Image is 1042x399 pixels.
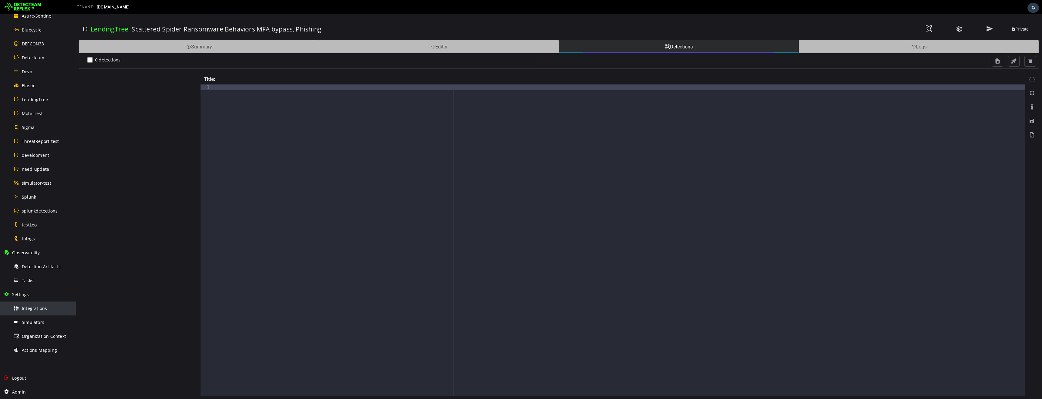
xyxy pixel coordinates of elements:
span: Settings [12,292,29,297]
span: Sigma [22,124,35,130]
span: things [22,236,35,242]
span: Organization Context [22,333,66,339]
span: Actions Mapping [22,347,57,353]
span: Admin [12,389,26,395]
button: Private [929,12,959,19]
div: Summary [3,26,243,39]
span: Elastic [22,83,35,88]
span: TENANT: [77,5,94,9]
span: [DOMAIN_NAME] [97,5,130,9]
span: DEFCON33 [22,41,44,47]
span: LendingTree [22,97,48,102]
span: Observability [12,250,40,256]
div: 1 [125,71,138,76]
img: Detecteam logo [5,2,41,12]
span: testLeo [22,222,37,228]
div: Logs [723,26,963,39]
span: Private [935,13,953,18]
span: Logout [12,375,26,381]
span: MohitTest [22,110,43,116]
span: Integrations [22,305,47,311]
span: Simulators [22,319,44,325]
h3: LendingTree [15,11,53,19]
span: Detection Artifacts [22,264,61,269]
div: Detections [483,26,723,39]
span: development [22,152,49,158]
span: splunkdetections [22,208,58,214]
span: Azure-Sentinel [22,13,53,19]
span: Bluecycle [22,27,41,33]
b: Title: [128,62,139,68]
span: Devo [22,69,32,74]
span: Splunk [22,194,36,200]
span: need_update [22,166,49,172]
span: Tasks [22,278,33,283]
span: Detecteam [22,55,44,61]
div: Task Notifications [1027,3,1039,13]
span: ThreatReport-test [22,138,59,144]
div: Editor [243,26,483,39]
span: simulator-test [22,180,51,186]
h3: Scattered Spider Ransomware Behaviors MFA bypass, Phishing [56,11,246,19]
span: 0 detections [19,43,45,49]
